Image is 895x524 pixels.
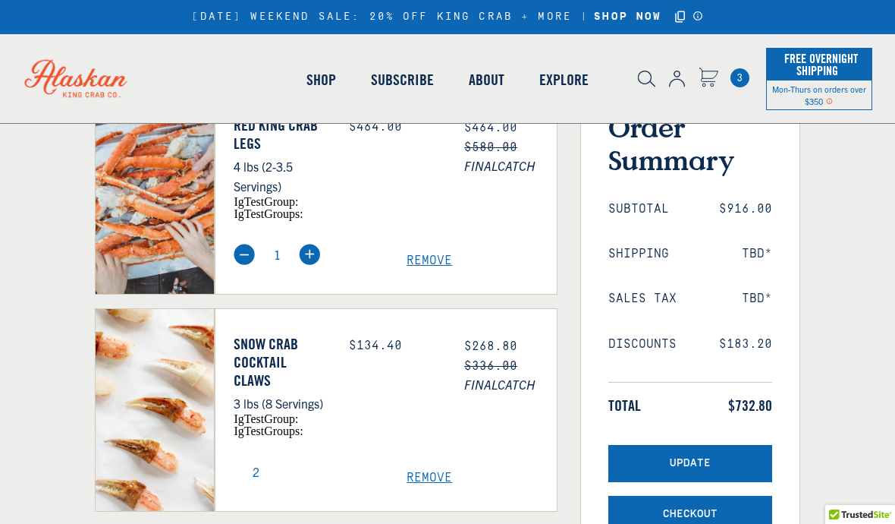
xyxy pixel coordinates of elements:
[464,156,557,175] span: FINALCATCH
[353,36,451,123] a: Subscribe
[692,11,704,21] a: Announcement Bar Modal
[234,425,303,437] span: igTestGroups:
[96,309,214,511] img: Snow Crab Cocktail Claws - 3 lbs (8 Servings)
[191,8,703,26] div: [DATE] WEEKEND SALE: 20% OFF KING CRAB + MORE |
[234,116,326,153] a: Red King Crab Legs
[608,111,772,176] h3: Order Summary
[234,412,298,425] span: igTestGroup:
[719,202,772,216] span: $916.00
[608,247,669,261] span: Shipping
[594,11,661,23] strong: SHOP NOW
[638,71,655,87] img: search
[730,68,749,87] span: 3
[234,207,303,220] span: igTestGroups:
[464,121,517,134] span: $464.00
[464,339,517,353] span: $268.80
[669,71,685,87] img: account
[299,244,320,265] img: plus
[407,471,557,485] a: Remove
[608,396,641,415] span: Total
[349,339,441,353] div: $134.40
[663,508,718,521] span: Checkout
[730,68,749,87] a: Cart
[670,457,711,470] span: Update
[699,68,718,90] a: Cart
[608,202,669,216] span: Subtotal
[608,337,677,352] span: Discounts
[780,47,858,82] span: Free Overnight Shipping
[451,36,522,123] a: About
[719,337,772,352] span: $183.20
[608,292,677,306] span: Sales Tax
[772,84,866,106] span: Mon-Thurs on orders over $350
[234,156,326,196] p: 4 lbs (2-3.5 Servings)
[349,120,441,134] div: $464.00
[464,140,517,154] s: $580.00
[608,445,772,482] button: Update
[8,43,144,114] img: Alaskan King Crab Co. logo
[234,244,255,265] img: minus
[728,396,772,415] span: $732.80
[589,11,667,24] a: SHOP NOW
[289,36,353,123] a: Shop
[407,254,557,268] a: Remove
[464,359,517,373] s: $336.00
[234,195,298,208] span: igTestGroup:
[234,393,326,413] p: 3 lbs (8 Servings)
[522,36,606,123] a: Explore
[234,335,326,390] a: Snow Crab Cocktail Claws
[464,374,557,394] span: FINALCATCH
[826,96,833,106] span: Shipping Notice Icon
[96,90,214,294] img: Red King Crab Legs - 4 lbs (2-3.5 Servings)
